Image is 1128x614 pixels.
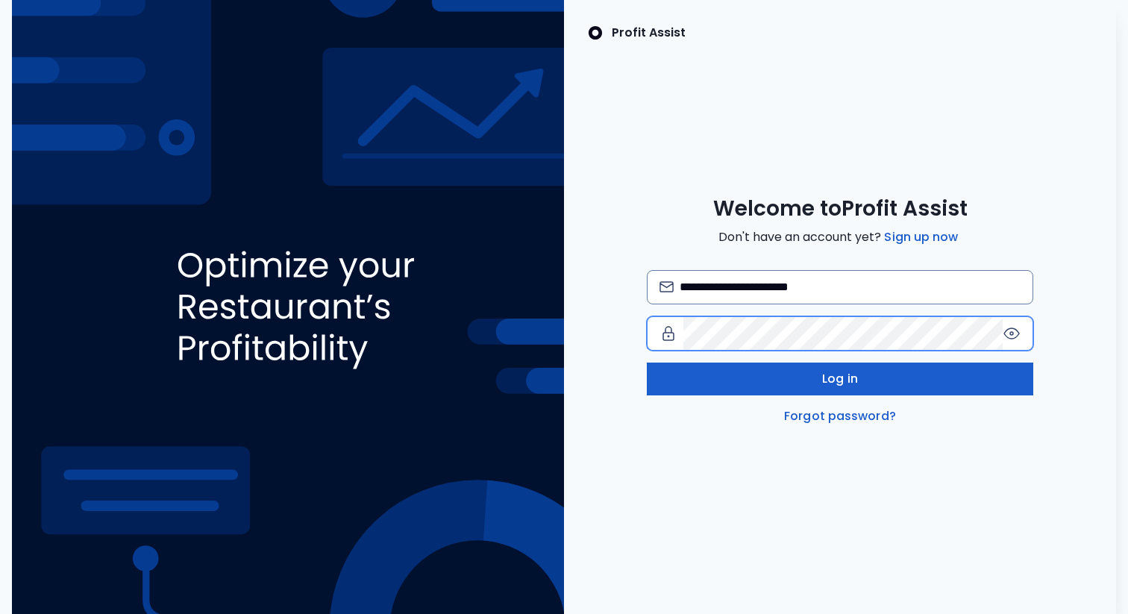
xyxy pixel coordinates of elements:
[781,407,899,425] a: Forgot password?
[713,195,968,222] span: Welcome to Profit Assist
[659,281,674,292] img: email
[588,24,603,42] img: SpotOn Logo
[881,228,961,246] a: Sign up now
[612,24,686,42] p: Profit Assist
[822,370,858,388] span: Log in
[718,228,961,246] span: Don't have an account yet?
[647,363,1033,395] button: Log in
